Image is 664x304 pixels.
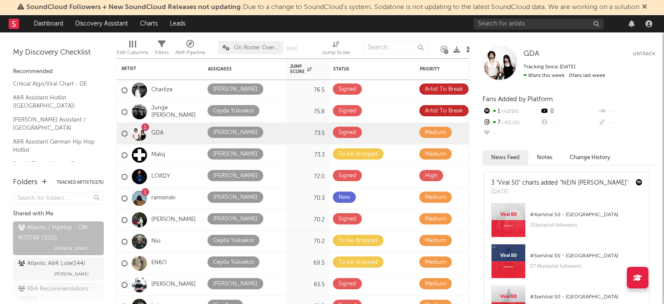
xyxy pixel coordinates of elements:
[338,149,378,160] div: To be dropped
[28,15,69,32] a: Dashboard
[13,93,95,111] a: A&R Assistant Hotlist ([GEOGRAPHIC_DATA])
[151,259,167,267] a: EN6O
[338,106,356,116] div: Signed
[485,244,649,285] a: #5onViral 50 - [GEOGRAPHIC_DATA]27.8kplaylist followers
[338,171,356,181] div: Signed
[134,15,164,32] a: Charts
[151,151,165,159] a: Maliq
[561,150,619,165] button: Change History
[155,37,169,62] div: Filters
[13,67,104,77] div: Recommended
[338,84,356,95] div: Signed
[117,48,148,58] div: Edit Columns
[482,117,540,128] div: 7
[13,115,95,133] a: [PERSON_NAME] Assistant / [GEOGRAPHIC_DATA]
[234,45,279,51] span: On Roster Overview
[425,149,446,160] div: Medium
[530,292,642,302] div: # 3 on Viral 50 - [GEOGRAPHIC_DATA]
[290,150,325,160] div: 73.3
[540,117,597,128] div: --
[57,180,104,185] button: Tracked Artists(175)
[485,203,649,244] a: #4onViral 50 - [GEOGRAPHIC_DATA]31kplaylist followers
[286,46,297,51] button: Save
[540,106,597,117] div: 0
[151,238,160,245] a: Nio
[290,64,312,74] div: Jump Score
[18,223,96,243] div: Atlantic / HipHop - ON ROSTER CE ( 21 )
[425,257,446,268] div: Medium
[425,214,446,224] div: Medium
[598,106,655,117] div: --
[54,243,89,254] span: [PERSON_NAME]
[175,37,205,62] div: A&R Pipeline
[425,84,463,95] div: Artist To Break
[13,159,95,177] a: Spotify Track Velocity Chart / DE
[151,195,176,202] a: ramonski
[322,37,350,62] div: Jump Score
[338,128,356,138] div: Signed
[151,86,172,94] a: Charlize
[290,193,325,204] div: 70.3
[338,236,378,246] div: To be dropped
[530,220,642,230] div: 31k playlist followers
[164,15,192,32] a: Leads
[560,180,628,186] a: "NEIN [PERSON_NAME]"
[500,109,519,114] span: +105 %
[482,128,540,140] div: --
[117,37,148,62] div: Edit Columns
[213,149,258,160] div: [PERSON_NAME]
[290,280,325,290] div: 65.5
[524,73,565,78] span: 8 fans this week
[524,64,575,70] span: Tracking Since: [DATE]
[425,106,463,116] div: Artist To Break
[213,84,258,95] div: [PERSON_NAME]
[338,214,356,224] div: Signed
[208,67,268,72] div: Assignees
[213,192,258,203] div: [PERSON_NAME]
[121,66,186,71] div: Artist
[213,106,254,116] div: Ceyda Yüksekol
[425,236,446,246] div: Medium
[338,257,378,268] div: To be dropped
[482,96,553,102] span: Fans Added by Platform
[530,210,642,220] div: # 4 on Viral 50 - [GEOGRAPHIC_DATA]
[13,137,95,155] a: A&R Assistant German Hip Hop Hotlist
[26,4,639,11] span: : Due to a change to SoundCloud's system, Sodatone is not updating to the latest SoundCloud data....
[530,261,642,272] div: 27.8k playlist followers
[213,171,258,181] div: [PERSON_NAME]
[425,279,446,289] div: Medium
[151,173,170,180] a: LORDY
[213,257,254,268] div: Ceyda Yüksekol
[13,177,38,188] div: Folders
[13,48,104,58] div: My Discovery Checklist
[338,279,356,289] div: Signed
[213,214,258,224] div: [PERSON_NAME]
[333,67,389,72] div: Status
[524,50,539,58] a: GDA
[151,216,196,224] a: [PERSON_NAME]
[420,67,454,72] div: Priority
[213,236,254,246] div: Ceyda Yüksekol
[69,15,134,32] a: Discovery Assistant
[290,128,325,139] div: 73.5
[642,4,647,11] span: Dismiss
[322,48,350,58] div: Jump Score
[290,107,325,117] div: 75.8
[18,259,85,269] div: Atlantic A&R Liste ( 144 )
[482,150,528,165] button: News Feed
[151,105,199,119] a: Junge [PERSON_NAME]
[528,150,561,165] button: Notes
[151,130,163,137] a: GDA
[598,117,655,128] div: --
[491,188,628,196] div: [DATE]
[13,257,104,281] a: Atlantic A&R Liste(144)[PERSON_NAME]
[425,192,446,203] div: Medium
[26,4,241,11] span: SoundCloud Followers + New SoundCloud Releases not updating
[175,48,205,58] div: A&R Pipeline
[290,215,325,225] div: 70.2
[363,41,428,54] input: Search...
[290,237,325,247] div: 70.2
[13,209,104,219] div: Shared with Me
[290,85,325,96] div: 76.5
[290,258,325,269] div: 69.5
